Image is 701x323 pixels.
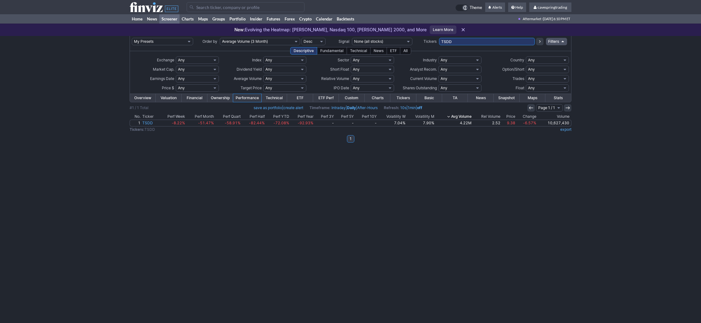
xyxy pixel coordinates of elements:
[529,2,571,12] a: cavespringtrading
[130,120,141,126] a: 1
[130,127,144,132] b: Tickers:
[470,4,482,11] span: Theme
[215,120,242,126] a: -58.91%
[545,94,571,102] a: Stats
[182,94,207,102] a: Financial
[406,113,435,120] th: Volatility M
[423,58,437,62] span: Industry
[507,121,515,125] span: 9.38
[314,120,335,126] a: -
[403,86,437,90] span: Shares Outstanding
[435,120,473,126] a: 4.22M
[546,38,567,45] a: Filters
[370,47,387,55] div: News
[387,47,400,55] div: ETF
[314,113,335,120] th: Perf 3Y
[156,94,181,102] a: Valuation
[331,105,346,110] a: Intraday
[234,27,245,32] span: New:
[145,14,159,24] a: News
[501,120,516,126] a: 9.38
[234,76,262,81] span: Average Volume
[347,47,370,55] div: Technical
[400,105,406,110] a: 10s
[350,135,352,143] b: 1
[347,105,356,110] a: Daily
[473,113,501,120] th: Rel Volume
[207,94,233,102] a: Ownership
[227,14,248,24] a: Portfolio
[516,86,524,90] span: Float
[266,113,290,120] th: Perf YTD
[400,47,411,55] div: All
[283,105,303,110] a: create alert
[313,94,339,102] a: ETF Perf
[435,113,473,120] th: Avg Volume
[141,113,159,120] th: Ticker
[282,14,297,24] a: Forex
[157,58,174,62] span: Exchange
[335,113,355,120] th: Perf 5Y
[384,105,399,110] b: Refresh:
[339,39,349,44] span: Signal
[210,14,227,24] a: Groups
[473,120,501,126] a: 2.52
[410,67,437,72] span: Analyst Recom.
[273,121,289,125] span: -72.08%
[249,121,265,125] span: -82.44%
[334,86,349,90] span: IPO Date
[384,105,422,111] span: | |
[516,113,537,120] th: Change
[242,120,266,126] a: -82.44%
[198,121,214,125] span: -51.47%
[355,113,378,120] th: Perf 10Y
[287,94,313,102] a: ETF
[248,14,264,24] a: Insider
[130,105,149,111] div: #1 / 1 Total
[261,94,287,102] a: Technical
[233,94,261,102] a: Performance
[560,127,571,132] a: export
[225,121,241,125] span: -58.91%
[264,14,282,24] a: Futures
[543,14,570,24] span: [DATE] 6:10 PM ET
[141,120,159,126] a: TSDD
[162,86,174,90] span: Price $
[355,120,378,126] a: -
[130,14,145,24] a: Home
[254,105,282,110] a: save as portfolio
[186,120,215,126] a: -51.47%
[430,25,456,34] a: Learn More
[130,126,437,133] td: TSDD
[537,113,571,120] th: Volume
[172,121,185,125] span: -8.22%
[494,94,519,102] a: Snapshot
[330,67,349,72] span: Short Float
[314,14,335,24] a: Calendar
[408,105,416,110] a: 1min
[508,2,526,12] a: Help
[378,120,406,126] a: 7.04%
[242,113,266,120] th: Perf Half
[512,76,524,81] span: Trades
[339,94,365,102] a: Custom
[468,94,494,102] a: News
[442,94,468,102] a: TA
[290,120,314,126] a: -92.93%
[406,120,435,126] a: 7.90%
[153,67,174,72] span: Market Cap.
[335,120,355,126] a: -
[130,113,141,120] th: No.
[365,94,390,102] a: Charts
[202,39,217,44] span: Order by
[537,120,571,126] a: 10,627,430
[455,4,482,11] a: Theme
[321,76,349,81] span: Relative Volume
[237,67,262,72] span: Dividend Yield
[196,14,210,24] a: Maps
[159,120,186,126] a: -8.22%
[335,14,357,24] a: Backtests
[520,94,545,102] a: Maps
[254,105,303,111] span: |
[309,105,331,110] b: Timeframe:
